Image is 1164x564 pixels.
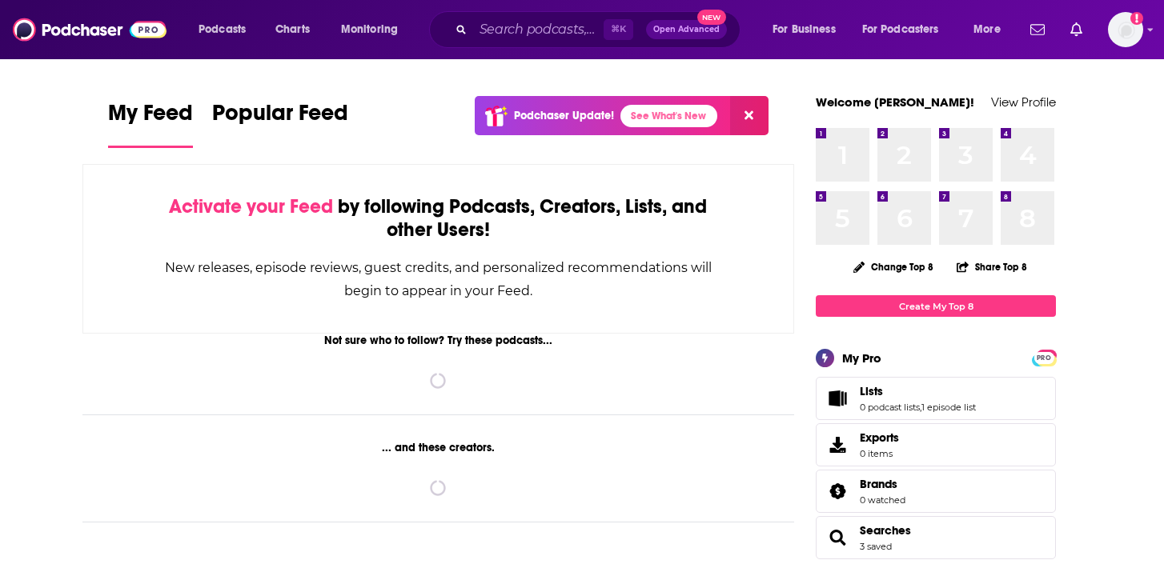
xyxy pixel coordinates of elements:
[1024,16,1051,43] a: Show notifications dropdown
[169,194,333,218] span: Activate your Feed
[163,256,713,302] div: New releases, episode reviews, guest credits, and personalized recommendations will begin to appe...
[212,99,348,136] span: Popular Feed
[973,18,1001,41] span: More
[330,17,419,42] button: open menu
[604,19,633,40] span: ⌘ K
[444,11,756,48] div: Search podcasts, credits, & more...
[761,17,856,42] button: open menu
[341,18,398,41] span: Monitoring
[860,477,905,491] a: Brands
[816,377,1056,420] span: Lists
[860,523,911,538] a: Searches
[1034,352,1054,364] span: PRO
[773,18,836,41] span: For Business
[821,387,853,410] a: Lists
[816,94,974,110] a: Welcome [PERSON_NAME]!
[620,105,717,127] a: See What's New
[860,384,976,398] a: Lists
[991,94,1056,110] a: View Profile
[860,384,883,398] span: Lists
[852,17,962,42] button: open menu
[821,480,853,502] a: Brands
[265,17,319,42] a: Charts
[1108,12,1143,47] img: User Profile
[860,494,905,506] a: 0 watched
[860,541,892,552] a: 3 saved
[860,430,899,445] span: Exports
[212,99,348,148] a: Popular Feed
[653,26,720,34] span: Open Advanced
[82,334,794,347] div: Not sure who to follow? Try these podcasts...
[13,14,167,45] img: Podchaser - Follow, Share and Rate Podcasts
[697,10,726,25] span: New
[860,477,897,491] span: Brands
[816,516,1056,559] span: Searches
[821,434,853,456] span: Exports
[816,423,1056,466] a: Exports
[199,18,246,41] span: Podcasts
[1108,12,1143,47] span: Logged in as kkitamorn
[821,526,853,549] a: Searches
[473,17,604,42] input: Search podcasts, credits, & more...
[962,17,1021,42] button: open menu
[816,470,1056,513] span: Brands
[921,402,976,413] a: 1 episode list
[860,402,920,413] a: 0 podcast lists
[844,257,943,277] button: Change Top 8
[275,18,310,41] span: Charts
[514,109,614,122] p: Podchaser Update!
[1064,16,1089,43] a: Show notifications dropdown
[816,295,1056,317] a: Create My Top 8
[646,20,727,39] button: Open AdvancedNew
[82,441,794,454] div: ... and these creators.
[187,17,267,42] button: open menu
[108,99,193,136] span: My Feed
[862,18,939,41] span: For Podcasters
[956,251,1028,282] button: Share Top 8
[920,402,921,413] span: ,
[1034,351,1054,363] a: PRO
[1108,12,1143,47] button: Show profile menu
[163,195,713,242] div: by following Podcasts, Creators, Lists, and other Users!
[860,448,899,459] span: 0 items
[842,350,881,366] div: My Pro
[1130,12,1143,25] svg: Add a profile image
[108,99,193,148] a: My Feed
